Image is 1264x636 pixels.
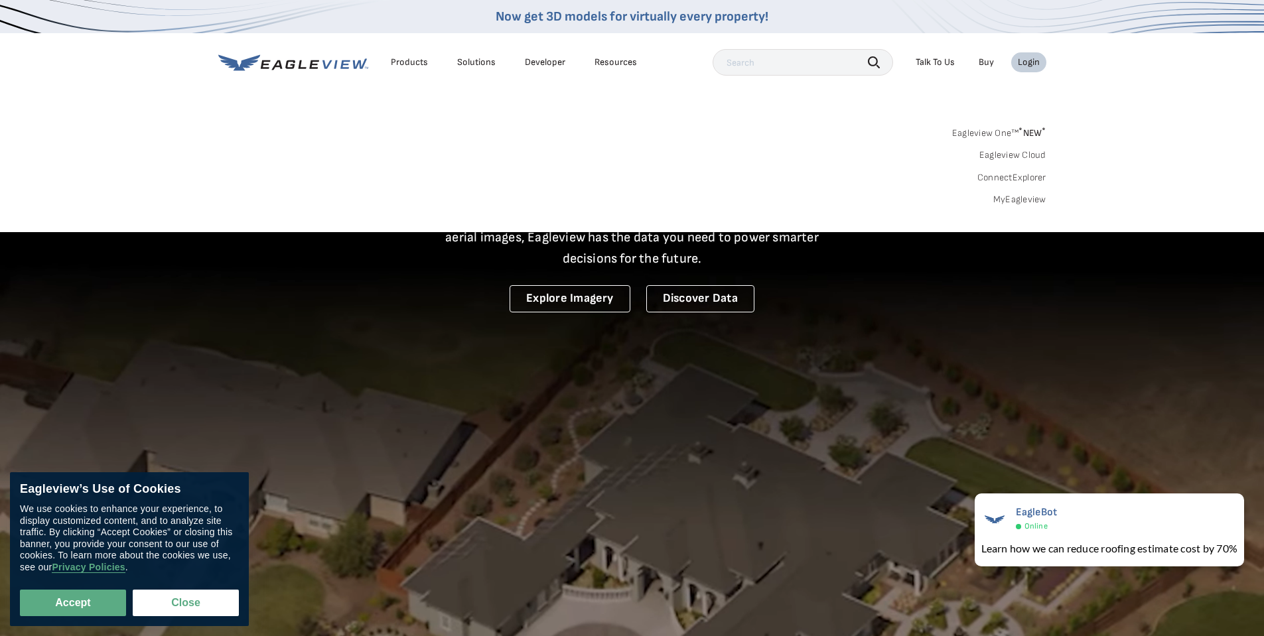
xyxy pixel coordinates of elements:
a: Buy [979,56,994,68]
div: Eagleview’s Use of Cookies [20,482,239,497]
a: ConnectExplorer [977,172,1046,184]
div: We use cookies to enhance your experience, to display customized content, and to analyze site tra... [20,503,239,573]
div: Talk To Us [916,56,955,68]
div: Login [1018,56,1040,68]
div: Solutions [457,56,496,68]
div: Learn how we can reduce roofing estimate cost by 70% [981,541,1237,556]
span: NEW [1018,127,1046,139]
a: Discover Data [646,285,754,312]
a: Privacy Policies [52,562,125,573]
a: Eagleview One™*NEW* [952,123,1046,139]
a: Explore Imagery [510,285,630,312]
a: Now get 3D models for virtually every property! [496,9,768,25]
span: Online [1024,521,1048,531]
div: Products [391,56,428,68]
a: Developer [525,56,565,68]
a: MyEagleview [993,194,1046,206]
a: Eagleview Cloud [979,149,1046,161]
input: Search [713,49,893,76]
img: EagleBot [981,506,1008,533]
button: Close [133,590,239,616]
button: Accept [20,590,126,616]
span: EagleBot [1016,506,1058,519]
div: Resources [595,56,637,68]
p: A new era starts here. Built on more than 3.5 billion high-resolution aerial images, Eagleview ha... [429,206,835,269]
